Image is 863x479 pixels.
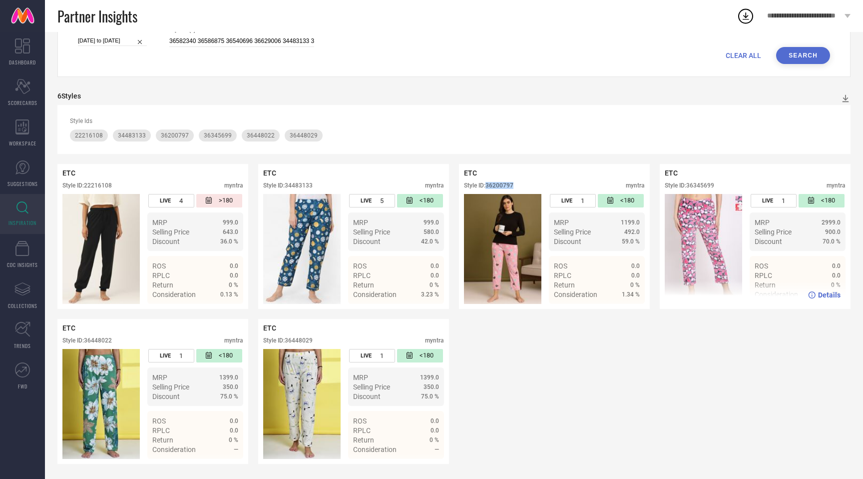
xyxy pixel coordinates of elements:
span: 1.34 % [622,291,640,298]
div: Style ID: 36345699 [665,182,714,189]
img: Style preview image [665,194,742,304]
div: Click to view image [665,194,742,304]
span: RPLC [152,271,170,279]
span: DASHBOARD [9,58,36,66]
span: Selling Price [353,383,390,391]
div: Click to view image [263,194,341,304]
span: MRP [554,218,569,226]
span: Return [152,436,173,444]
span: 36448022 [247,132,275,139]
a: Details [206,308,238,316]
div: Style ID: 22216108 [62,182,112,189]
span: ETC [62,324,75,332]
span: ROS [353,262,367,270]
span: Consideration [152,290,196,298]
span: >180 [219,196,233,205]
span: WORKSPACE [9,139,36,147]
span: SUGGESTIONS [7,180,38,187]
span: 492.0 [624,228,640,235]
span: RPLC [353,426,371,434]
span: LIVE [561,197,572,204]
div: myntra [224,182,243,189]
div: Click to view image [62,349,140,459]
div: myntra [425,337,444,344]
span: 36200797 [161,132,189,139]
span: Return [353,281,374,289]
span: Discount [554,237,581,245]
span: 1 [581,197,584,204]
span: 999.0 [223,219,238,226]
span: 350.0 [223,383,238,390]
div: Number of days the style has been live on the platform [349,194,395,207]
div: Style ID: 34483133 [263,182,313,189]
img: Style preview image [263,194,341,304]
span: TRENDS [14,342,31,349]
span: CLEAR ALL [726,51,761,59]
button: Search [776,47,830,64]
span: Return [152,281,173,289]
span: Partner Insights [57,6,137,26]
span: MRP [152,218,167,226]
span: <180 [219,351,233,360]
span: LIVE [762,197,773,204]
span: ETC [263,169,276,177]
span: 4 [179,197,183,204]
input: Enter comma separated style ids e.g. 12345, 67890 [169,35,314,47]
span: 75.0 % [220,393,238,400]
span: ROS [353,417,367,425]
span: 0.13 % [220,291,238,298]
span: 0.0 [832,262,841,269]
span: 350.0 [424,383,439,390]
span: ROS [554,262,567,270]
span: 0.0 [230,262,238,269]
span: Consideration [353,290,397,298]
span: — [234,446,238,453]
span: Selling Price [353,228,390,236]
span: SCORECARDS [8,99,37,106]
span: 1399.0 [219,374,238,381]
span: Details [216,308,238,316]
div: Style Ids [70,117,838,124]
div: Style ID: 36200797 [464,182,513,189]
span: — [434,446,439,453]
input: Select time period [78,35,147,46]
span: Details [216,463,238,471]
span: 0.0 [431,272,439,279]
img: Style preview image [263,349,341,459]
div: Click to view image [62,194,140,304]
span: LIVE [160,352,171,359]
span: 0.0 [431,262,439,269]
span: 0.0 [631,262,640,269]
div: Number of days since the style was first listed on the platform [397,349,443,362]
span: Discount [353,392,381,400]
div: Number of days the style has been live on the platform [349,349,395,362]
div: Style ID: 36448022 [62,337,112,344]
span: Discount [152,237,180,245]
a: Details [607,308,640,316]
span: LIVE [361,352,372,359]
span: Selling Price [755,228,792,236]
div: myntra [626,182,645,189]
span: 1 [179,352,183,359]
span: 0.0 [631,272,640,279]
div: Number of days the style has been live on the platform [148,194,194,207]
div: myntra [224,337,243,344]
span: Consideration [554,290,597,298]
span: 999.0 [424,219,439,226]
span: RPLC [755,271,772,279]
span: 3.23 % [421,291,439,298]
img: Style preview image [62,194,140,304]
span: Selling Price [554,228,591,236]
span: ROS [152,262,166,270]
span: <180 [420,351,433,360]
span: RPLC [353,271,371,279]
span: LIVE [361,197,372,204]
span: 0 % [630,281,640,288]
span: INSPIRATION [8,219,36,226]
span: Details [617,308,640,316]
a: Details [808,291,841,299]
span: ETC [464,169,477,177]
span: Discount [353,237,381,245]
img: Style preview image [464,194,541,304]
span: Consideration [152,445,196,453]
